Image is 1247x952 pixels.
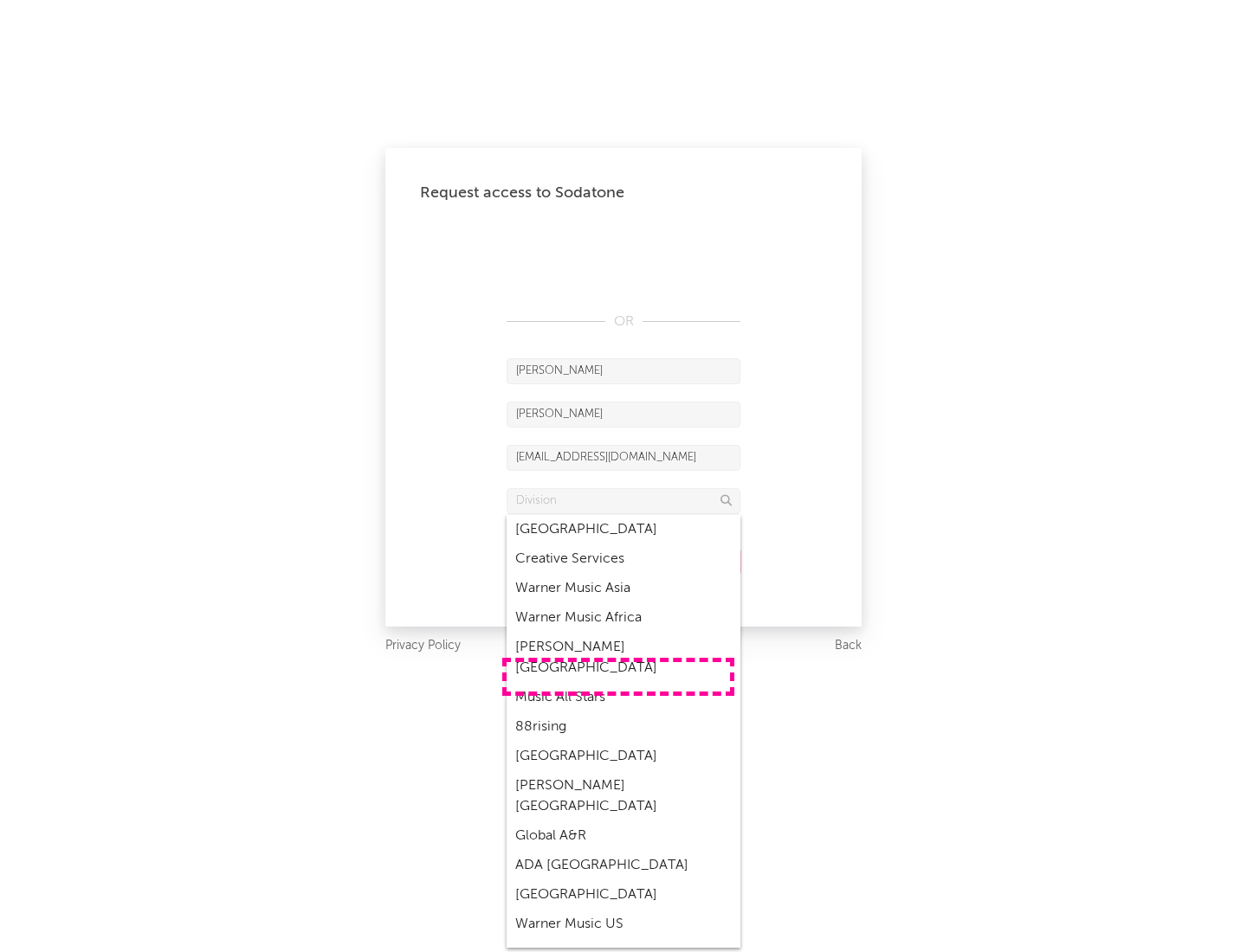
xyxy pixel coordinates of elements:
a: Back [835,635,862,657]
div: Warner Music US [507,910,740,939]
div: Global A&R [507,821,740,851]
input: Email [507,445,740,471]
div: Music All Stars [507,683,740,712]
div: ADA [GEOGRAPHIC_DATA] [507,851,740,880]
div: OR [507,312,740,332]
input: First Name [507,358,740,384]
div: [GEOGRAPHIC_DATA] [507,742,740,771]
div: [GEOGRAPHIC_DATA] [507,880,740,910]
a: Privacy Policy [385,635,461,657]
div: Request access to Sodatone [420,183,827,203]
div: [GEOGRAPHIC_DATA] [507,515,740,544]
div: [PERSON_NAME] [GEOGRAPHIC_DATA] [507,633,740,683]
input: Division [507,488,740,514]
div: Warner Music Africa [507,603,740,633]
div: 88rising [507,712,740,742]
div: [PERSON_NAME] [GEOGRAPHIC_DATA] [507,771,740,821]
div: Creative Services [507,544,740,574]
div: Warner Music Asia [507,574,740,603]
input: Last Name [507,402,740,428]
